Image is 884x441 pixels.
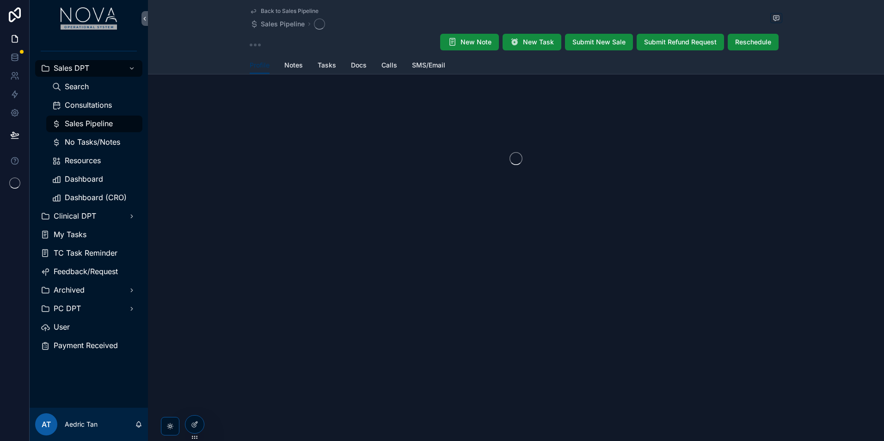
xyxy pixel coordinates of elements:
span: User [54,322,70,332]
span: Docs [351,61,367,70]
span: My Tasks [54,230,86,239]
a: Payment Received [35,337,142,354]
span: Sales Pipeline [65,119,113,129]
span: No Tasks/Notes [65,137,120,147]
span: Profile [250,61,270,70]
a: SMS/Email [412,57,445,75]
a: PC DPT [35,300,142,317]
button: New Task [503,34,561,50]
a: Resources [46,153,142,169]
button: Submit New Sale [565,34,633,50]
button: New Note [440,34,499,50]
span: Submit New Sale [572,37,626,47]
span: Resources [65,156,101,165]
span: Tasks [318,61,336,70]
span: Back to Sales Pipeline [261,7,319,15]
a: Archived [35,282,142,299]
button: Submit Refund Request [637,34,724,50]
a: Dashboard (CRO) [46,190,142,206]
span: SMS/Email [412,61,445,70]
span: Notes [284,61,303,70]
span: Clinical DPT [54,211,96,221]
a: TC Task Reminder [35,245,142,262]
span: Dashboard [65,174,103,184]
span: New Task [523,37,554,47]
span: Dashboard (CRO) [65,193,127,202]
span: PC DPT [54,304,81,313]
a: Profile [250,57,270,74]
span: Search [65,82,89,92]
a: Feedback/Request [35,263,142,280]
a: Docs [351,57,367,75]
a: User [35,319,142,336]
span: Archived [54,285,85,295]
a: My Tasks [35,227,142,243]
a: Sales DPT [35,60,142,77]
p: Aedric Tan [65,420,98,429]
span: Sales DPT [54,63,89,73]
img: App logo [61,7,117,30]
span: Sales Pipeline [261,19,305,29]
span: Submit Refund Request [644,37,717,47]
a: Sales Pipeline [250,19,305,29]
span: Feedback/Request [54,267,118,276]
span: New Note [460,37,491,47]
span: Payment Received [54,341,118,350]
button: Reschedule [728,34,779,50]
a: Search [46,79,142,95]
a: Calls [381,57,397,75]
a: Sales Pipeline [46,116,142,132]
a: Consultations [46,97,142,114]
a: Back to Sales Pipeline [250,7,319,15]
a: Clinical DPT [35,208,142,225]
a: No Tasks/Notes [46,134,142,151]
div: scrollable content [30,37,148,366]
span: AT [42,419,51,430]
a: Notes [284,57,303,75]
a: Dashboard [46,171,142,188]
span: Reschedule [735,37,771,47]
a: Tasks [318,57,336,75]
span: TC Task Reminder [54,248,117,258]
span: Consultations [65,100,112,110]
span: Calls [381,61,397,70]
